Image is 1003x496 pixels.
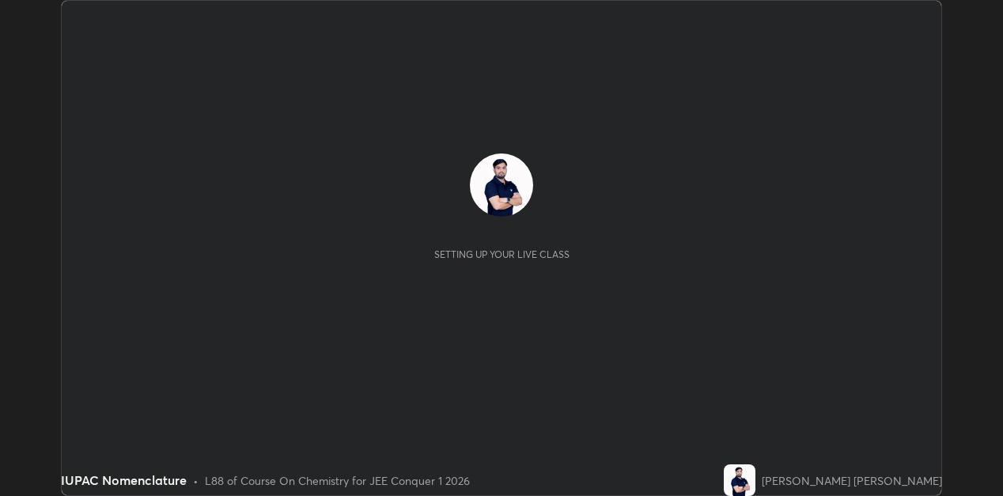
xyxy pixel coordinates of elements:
[205,472,470,489] div: L88 of Course On Chemistry for JEE Conquer 1 2026
[193,472,199,489] div: •
[61,471,187,490] div: IUPAC Nomenclature
[434,248,570,260] div: Setting up your live class
[762,472,942,489] div: [PERSON_NAME] [PERSON_NAME]
[470,153,533,217] img: f04c8266e3ea42ddb24b9a5e623edb63.jpg
[724,464,755,496] img: f04c8266e3ea42ddb24b9a5e623edb63.jpg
